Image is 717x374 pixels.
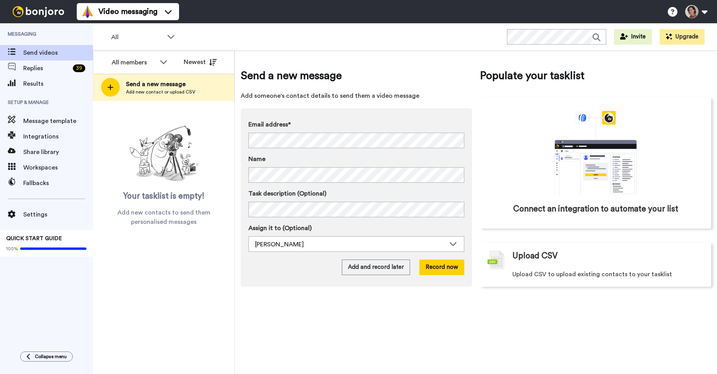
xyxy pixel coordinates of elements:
[23,147,93,157] span: Share library
[98,6,157,17] span: Video messaging
[23,210,93,219] span: Settings
[248,120,464,129] label: Email address*
[480,68,711,83] span: Populate your tasklist
[488,250,505,270] img: csv-grey.png
[6,246,18,252] span: 100%
[512,270,672,279] span: Upload CSV to upload existing contacts to your tasklist
[23,64,70,73] span: Replies
[419,260,464,275] button: Record now
[248,154,265,164] span: Name
[105,208,223,227] span: Add new contacts to send them personalised messages
[81,5,94,18] img: vm-color.svg
[126,89,195,95] span: Add new contact or upload CSV
[248,189,464,198] label: Task description (Optional)
[23,48,93,57] span: Send videos
[23,178,93,188] span: Fallbacks
[513,203,678,215] span: Connect an integration to automate your list
[23,116,93,126] span: Message template
[23,79,93,88] span: Results
[660,29,705,45] button: Upgrade
[6,236,62,241] span: QUICK START GUIDE
[178,54,222,70] button: Newest
[125,123,203,185] img: ready-set-action.png
[342,260,410,275] button: Add and record later
[614,29,652,45] button: Invite
[123,190,205,202] span: Your tasklist is empty!
[512,250,558,262] span: Upload CSV
[23,132,93,141] span: Integrations
[126,80,195,89] span: Send a new message
[241,91,472,100] span: Add someone's contact details to send them a video message
[248,223,464,233] label: Assign it to (Optional)
[35,353,67,360] span: Collapse menu
[241,68,472,83] span: Send a new message
[255,240,445,249] div: [PERSON_NAME]
[9,6,67,17] img: bj-logo-header-white.svg
[538,111,654,196] div: animation
[73,64,85,72] div: 39
[20,351,73,362] button: Collapse menu
[112,58,156,67] div: All members
[111,33,163,42] span: All
[23,163,93,172] span: Workspaces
